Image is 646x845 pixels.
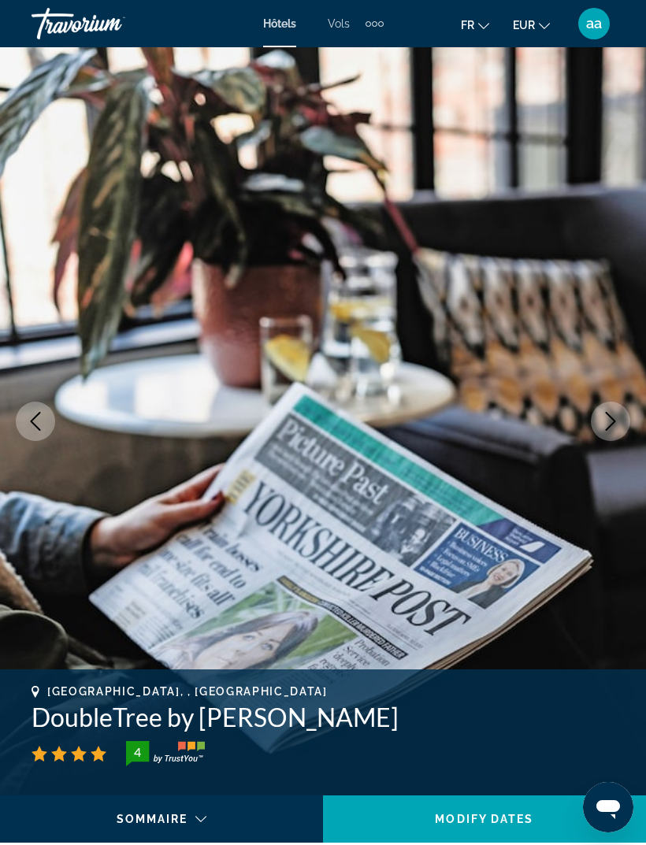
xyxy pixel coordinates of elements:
[47,685,328,698] span: [GEOGRAPHIC_DATA], , [GEOGRAPHIC_DATA]
[513,19,535,32] span: EUR
[586,16,602,32] span: aa
[591,402,630,441] button: Next image
[366,11,384,36] button: Extra navigation items
[32,702,614,733] h1: DoubleTree by [PERSON_NAME]
[461,19,474,32] span: fr
[574,7,614,40] button: User Menu
[126,741,205,766] img: TrustYou guest rating badge
[323,795,646,843] button: Modify Dates
[461,13,489,36] button: Change language
[121,743,153,762] div: 4
[513,13,550,36] button: Change currency
[583,782,633,832] iframe: Bouton de lancement de la fenêtre de messagerie
[435,813,533,825] span: Modify Dates
[16,402,55,441] button: Previous image
[263,17,296,30] a: Hôtels
[32,3,189,44] a: Travorium
[328,17,350,30] a: Vols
